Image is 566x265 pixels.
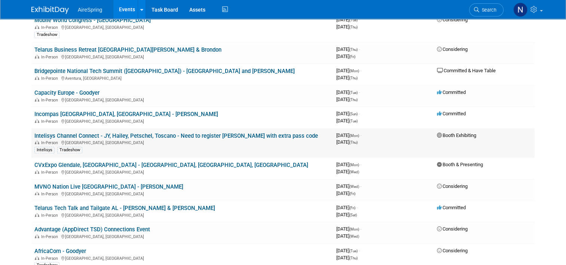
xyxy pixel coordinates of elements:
[357,205,358,210] span: -
[437,205,466,210] span: Committed
[359,17,360,22] span: -
[336,139,358,145] span: [DATE]
[336,212,357,217] span: [DATE]
[360,226,361,232] span: -
[349,249,358,253] span: (Tue)
[41,256,60,261] span: In-Person
[349,192,355,196] span: (Fri)
[349,256,358,260] span: (Thu)
[35,140,39,144] img: In-Person Event
[336,132,361,138] span: [DATE]
[336,255,358,261] span: [DATE]
[349,170,359,174] span: (Wed)
[349,119,358,123] span: (Tue)
[349,18,358,22] span: (Tue)
[437,17,468,22] span: Considering
[360,68,361,73] span: -
[34,46,221,53] a: Telarus Business Retreat [GEOGRAPHIC_DATA][PERSON_NAME] & Brondon
[359,111,360,116] span: -
[41,234,60,239] span: In-Person
[349,134,359,138] span: (Mon)
[336,46,360,52] span: [DATE]
[34,191,330,197] div: [GEOGRAPHIC_DATA], [GEOGRAPHIC_DATA]
[349,76,358,80] span: (Thu)
[359,248,360,253] span: -
[336,191,355,196] span: [DATE]
[41,98,60,103] span: In-Person
[41,119,60,124] span: In-Person
[35,256,39,260] img: In-Person Event
[437,132,476,138] span: Booth Exhibiting
[35,170,39,174] img: In-Person Event
[34,169,330,175] div: [GEOGRAPHIC_DATA], [GEOGRAPHIC_DATA]
[41,140,60,145] span: In-Person
[359,46,360,52] span: -
[34,31,59,38] div: Tradeshow
[437,183,468,189] span: Considering
[34,226,150,233] a: Advantage (AppDirect TSD) Connections Event
[34,205,215,211] a: Telarus Tech Talk and Tailgate AL - [PERSON_NAME] & [PERSON_NAME]
[336,68,361,73] span: [DATE]
[359,89,360,95] span: -
[437,111,466,116] span: Committed
[34,118,330,124] div: [GEOGRAPHIC_DATA], [GEOGRAPHIC_DATA]
[513,3,527,17] img: Natalie Pyron
[349,112,358,116] span: (Sun)
[34,183,183,190] a: MVNO Nation Live [GEOGRAPHIC_DATA] - [PERSON_NAME]
[336,75,358,80] span: [DATE]
[34,147,55,153] div: Intelisys
[41,170,60,175] span: In-Person
[437,162,483,167] span: Booth & Presenting
[31,6,69,14] img: ExhibitDay
[35,98,39,101] img: In-Person Event
[479,7,496,13] span: Search
[34,24,330,30] div: [GEOGRAPHIC_DATA], [GEOGRAPHIC_DATA]
[35,213,39,217] img: In-Person Event
[336,54,355,59] span: [DATE]
[349,206,355,210] span: (Fri)
[35,76,39,80] img: In-Person Event
[360,132,361,138] span: -
[35,119,39,123] img: In-Person Event
[349,91,358,95] span: (Tue)
[336,226,361,232] span: [DATE]
[34,68,295,74] a: Bridgepointe National Tech Summit ([GEOGRAPHIC_DATA]) - [GEOGRAPHIC_DATA] and [PERSON_NAME]
[349,98,358,102] span: (Thu)
[437,248,468,253] span: Considering
[34,162,308,168] a: CVxExpo Glendale, [GEOGRAPHIC_DATA] - [GEOGRAPHIC_DATA], [GEOGRAPHIC_DATA], [GEOGRAPHIC_DATA]
[34,54,330,60] div: [GEOGRAPHIC_DATA], [GEOGRAPHIC_DATA]
[78,7,102,13] span: AireSpring
[34,97,330,103] div: [GEOGRAPHIC_DATA], [GEOGRAPHIC_DATA]
[336,97,358,102] span: [DATE]
[41,192,60,197] span: In-Person
[349,213,357,217] span: (Sat)
[336,183,361,189] span: [DATE]
[349,227,359,231] span: (Mon)
[336,169,359,174] span: [DATE]
[349,140,358,144] span: (Thu)
[437,226,468,232] span: Considering
[336,118,358,124] span: [DATE]
[41,76,60,81] span: In-Person
[349,55,355,59] span: (Fri)
[34,139,330,145] div: [GEOGRAPHIC_DATA], [GEOGRAPHIC_DATA]
[349,234,359,238] span: (Wed)
[34,248,86,255] a: AfricaCom - Goodyer
[349,163,359,167] span: (Mon)
[34,75,330,81] div: Aventura, [GEOGRAPHIC_DATA]
[35,192,39,195] img: In-Person Event
[336,17,360,22] span: [DATE]
[34,132,318,139] a: Intelisys Channel Connect - JY, Hailey, Petschel, Toscano - Need to register [PERSON_NAME] with e...
[336,233,359,239] span: [DATE]
[336,162,361,167] span: [DATE]
[41,55,60,60] span: In-Person
[34,89,100,96] a: Capacity Europe - Goodyer
[34,212,330,218] div: [GEOGRAPHIC_DATA], [GEOGRAPHIC_DATA]
[349,25,358,29] span: (Thu)
[41,213,60,218] span: In-Person
[437,46,468,52] span: Considering
[57,147,82,153] div: Tradeshow
[469,3,504,16] a: Search
[349,69,359,73] span: (Mon)
[437,89,466,95] span: Committed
